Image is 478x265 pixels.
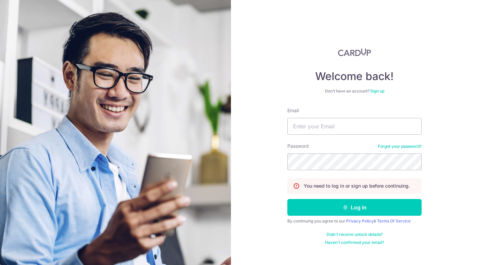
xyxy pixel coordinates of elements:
div: Don’t have an account? [287,88,422,94]
a: Privacy Policy [346,218,374,223]
a: Forgot your password? [378,144,422,149]
div: By continuing you agree to our & [287,218,422,224]
p: You need to log in or sign up before continuing. [304,183,410,189]
input: Enter your Email [287,118,422,135]
a: Terms Of Service [377,218,411,223]
a: Sign up [370,88,384,93]
label: Password [287,143,309,149]
a: Didn't receive unlock details? [327,232,383,237]
label: Email [287,107,299,114]
h4: Welcome back! [287,70,422,83]
button: Log in [287,199,422,216]
a: Haven't confirmed your email? [325,240,384,245]
img: CardUp Logo [338,48,371,56]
